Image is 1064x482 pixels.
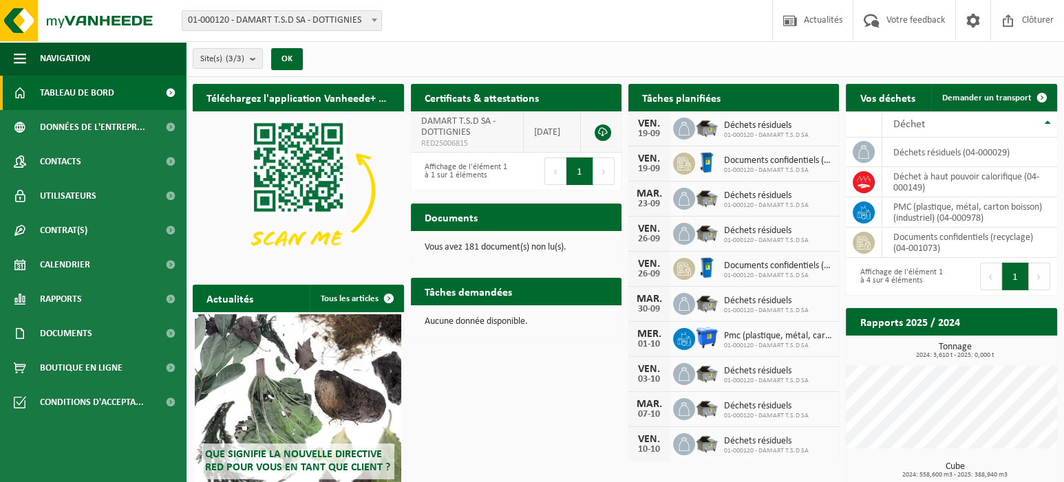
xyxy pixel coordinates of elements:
[635,375,663,384] div: 03-10
[853,472,1057,479] span: 2024: 558,600 m3 - 2025: 388,940 m3
[695,151,719,174] img: WB-0240-HPE-BE-09
[628,84,734,111] h2: Tâches planifiées
[635,399,663,410] div: MAR.
[853,352,1057,359] span: 2024: 3,610 t - 2025: 0,000 t
[411,204,491,230] h2: Documents
[40,248,90,282] span: Calendrier
[1029,263,1050,290] button: Next
[931,84,1056,111] a: Demander un transport
[724,272,833,280] span: 01-000120 - DAMART T.S.D SA
[724,412,809,420] span: 01-000120 - DAMART T.S.D SA
[724,296,809,307] span: Déchets résiduels
[846,308,973,335] h2: Rapports 2025 / 2024
[635,294,663,305] div: MAR.
[524,111,581,153] td: [DATE]
[724,366,809,377] span: Déchets résiduels
[724,201,809,210] span: 01-000120 - DAMART T.S.D SA
[593,157,615,185] button: Next
[635,329,663,340] div: MER.
[421,116,496,138] span: DAMART T.S.D SA - DOTTIGNIES
[635,364,663,375] div: VEN.
[724,401,809,412] span: Déchets résiduels
[695,396,719,419] img: WB-5000-GAL-GY-01
[193,285,267,311] h2: Actualités
[40,316,92,351] span: Documents
[425,317,608,327] p: Aucune donnée disponible.
[882,167,1057,197] td: déchet à haut pouvoir calorifique (04-000149)
[40,110,145,144] span: Données de l'entrepr...
[882,138,1057,167] td: déchets résiduels (04-000029)
[635,153,663,164] div: VEN.
[937,335,1056,362] a: Consulter les rapports
[724,331,833,342] span: Pmc (plastique, métal, carton boisson) (industriel)
[418,156,509,186] div: Affichage de l'élément 1 à 1 sur 1 éléments
[724,190,809,201] span: Déchets résiduels
[182,10,382,31] span: 01-000120 - DAMART T.S.D SA - DOTTIGNIES
[724,307,809,315] span: 01-000120 - DAMART T.S.D SA
[695,431,719,454] img: WB-5000-GAL-GY-01
[853,462,1057,479] h3: Cube
[724,447,809,455] span: 01-000120 - DAMART T.S.D SA
[695,326,719,349] img: WB-1100-HPE-BE-01
[40,76,114,110] span: Tableau de bord
[724,120,809,131] span: Déchets résiduels
[635,234,663,244] div: 26-09
[724,342,833,350] span: 01-000120 - DAMART T.S.D SA
[695,291,719,314] img: WB-5000-GAL-GY-01
[724,155,833,166] span: Documents confidentiels (recyclage)
[544,157,566,185] button: Previous
[205,449,390,473] span: Que signifie la nouvelle directive RED pour vous en tant que client ?
[40,385,144,419] span: Conditions d'accepta...
[724,436,809,447] span: Déchets résiduels
[695,361,719,384] img: WB-5000-GAL-GY-01
[566,157,593,185] button: 1
[724,377,809,385] span: 01-000120 - DAMART T.S.D SA
[200,49,244,69] span: Site(s)
[724,237,809,245] span: 01-000120 - DAMART T.S.D SA
[182,11,381,30] span: 01-000120 - DAMART T.S.D SA - DOTTIGNIES
[635,223,663,234] div: VEN.
[635,259,663,270] div: VEN.
[40,41,90,76] span: Navigation
[635,434,663,445] div: VEN.
[411,278,526,305] h2: Tâches demandées
[425,243,608,252] p: Vous avez 181 document(s) non lu(s).
[1002,263,1029,290] button: 1
[635,410,663,419] div: 07-10
[40,351,123,385] span: Boutique en ligne
[724,166,833,175] span: 01-000120 - DAMART T.S.D SA
[635,164,663,174] div: 19-09
[882,228,1057,258] td: documents confidentiels (recyclage) (04-001073)
[724,226,809,237] span: Déchets résiduels
[411,84,553,111] h2: Certificats & attestations
[724,261,833,272] span: Documents confidentiels (recyclage)
[635,188,663,199] div: MAR.
[40,213,87,248] span: Contrat(s)
[695,116,719,139] img: WB-5000-GAL-GY-01
[980,263,1002,290] button: Previous
[635,445,663,454] div: 10-10
[695,221,719,244] img: WB-5000-GAL-GY-01
[635,270,663,279] div: 26-09
[635,118,663,129] div: VEN.
[853,342,1057,359] h3: Tonnage
[635,340,663,349] div: 01-10
[40,282,82,316] span: Rapports
[695,256,719,279] img: WB-0240-HPE-BE-09
[40,179,96,213] span: Utilisateurs
[193,48,263,69] button: Site(s)(3/3)
[882,197,1057,228] td: PMC (plastique, métal, carton boisson) (industriel) (04-000978)
[193,84,404,111] h2: Téléchargez l'application Vanheede+ maintenant!
[695,186,719,209] img: WB-5000-GAL-GY-01
[226,54,244,63] count: (3/3)
[40,144,81,179] span: Contacts
[942,94,1032,102] span: Demander un transport
[893,119,924,130] span: Déchet
[635,129,663,139] div: 19-09
[724,131,809,140] span: 01-000120 - DAMART T.S.D SA
[635,305,663,314] div: 30-09
[310,285,403,312] a: Tous les articles
[635,199,663,209] div: 23-09
[846,84,928,111] h2: Vos déchets
[421,138,513,149] span: RED25006815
